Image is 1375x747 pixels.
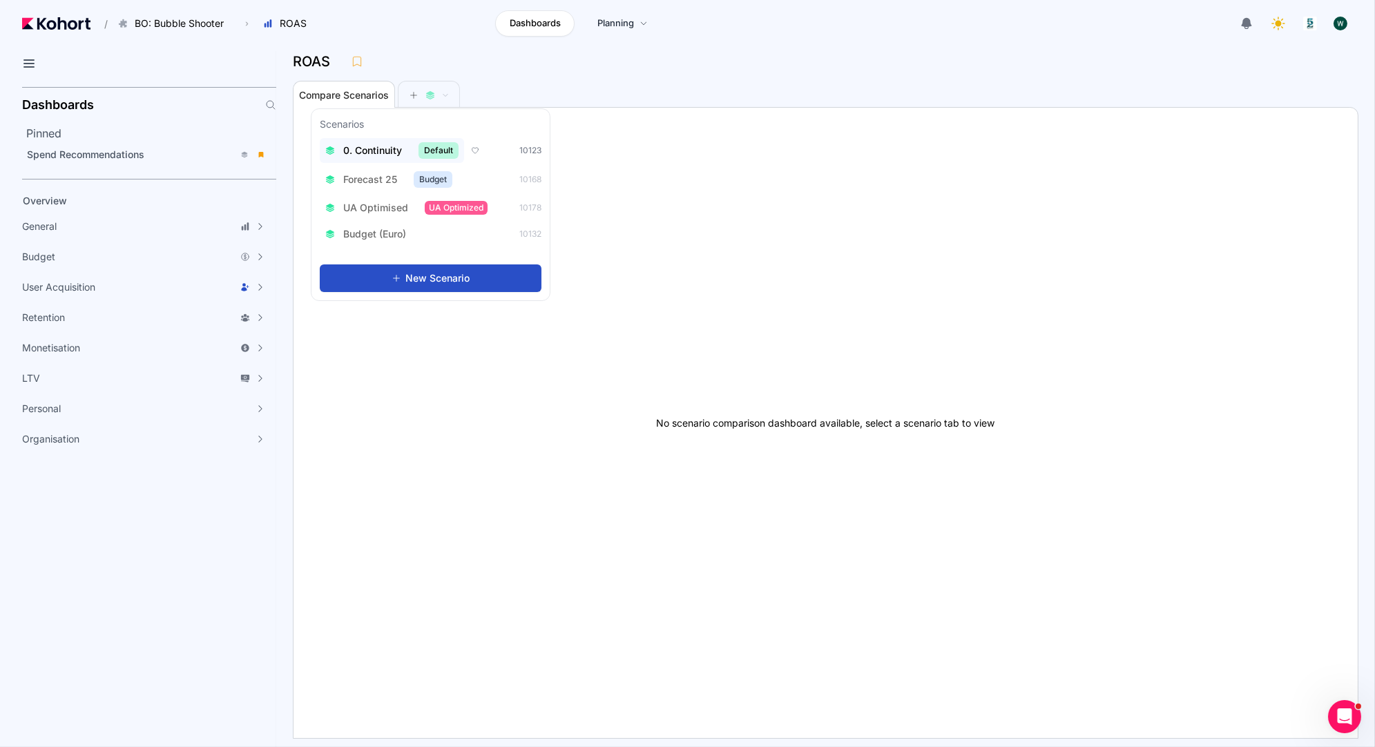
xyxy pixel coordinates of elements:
[597,17,634,30] span: Planning
[22,341,80,355] span: Monetisation
[22,17,90,30] img: Kohort logo
[320,196,493,219] button: UA OptimisedUA Optimized
[22,250,55,264] span: Budget
[293,55,338,68] h3: ROAS
[22,144,272,165] a: Spend Recommendations
[425,201,488,215] span: UA Optimized
[22,402,61,416] span: Personal
[519,174,541,185] span: 10168
[280,17,307,30] span: ROAS
[320,167,458,192] button: Forecast 25Budget
[519,229,541,240] span: 10132
[419,142,459,159] span: Default
[22,280,95,294] span: User Acquisition
[510,17,561,30] span: Dashboards
[343,201,408,215] span: UA Optimised
[1328,700,1361,733] iframe: Intercom live chat
[256,12,321,35] button: ROAS
[299,90,389,100] span: Compare Scenarios
[22,371,40,385] span: LTV
[320,223,420,245] button: Budget (Euro)
[519,145,541,156] span: 10123
[343,227,406,241] span: Budget (Euro)
[18,191,253,211] a: Overview
[22,311,65,324] span: Retention
[294,108,1358,738] div: No scenario comparison dashboard available, select a scenario tab to view
[519,202,541,213] span: 10178
[27,148,144,160] span: Spend Recommendations
[320,264,541,292] button: New Scenario
[583,10,662,37] a: Planning
[22,432,79,446] span: Organisation
[23,195,67,206] span: Overview
[93,17,108,31] span: /
[110,12,238,35] button: BO: Bubble Shooter
[135,17,224,30] span: BO: Bubble Shooter
[343,173,397,186] span: Forecast 25
[26,125,276,142] h2: Pinned
[414,171,452,188] span: Budget
[22,220,57,233] span: General
[495,10,575,37] a: Dashboards
[343,144,402,157] span: 0. Continuity
[1303,17,1317,30] img: logo_logo_images_1_20240607072359498299_20240828135028712857.jpeg
[242,18,251,29] span: ›
[22,99,94,111] h2: Dashboards
[405,271,470,285] span: New Scenario
[320,138,464,163] button: 0. ContinuityDefault
[320,117,364,134] h3: Scenarios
